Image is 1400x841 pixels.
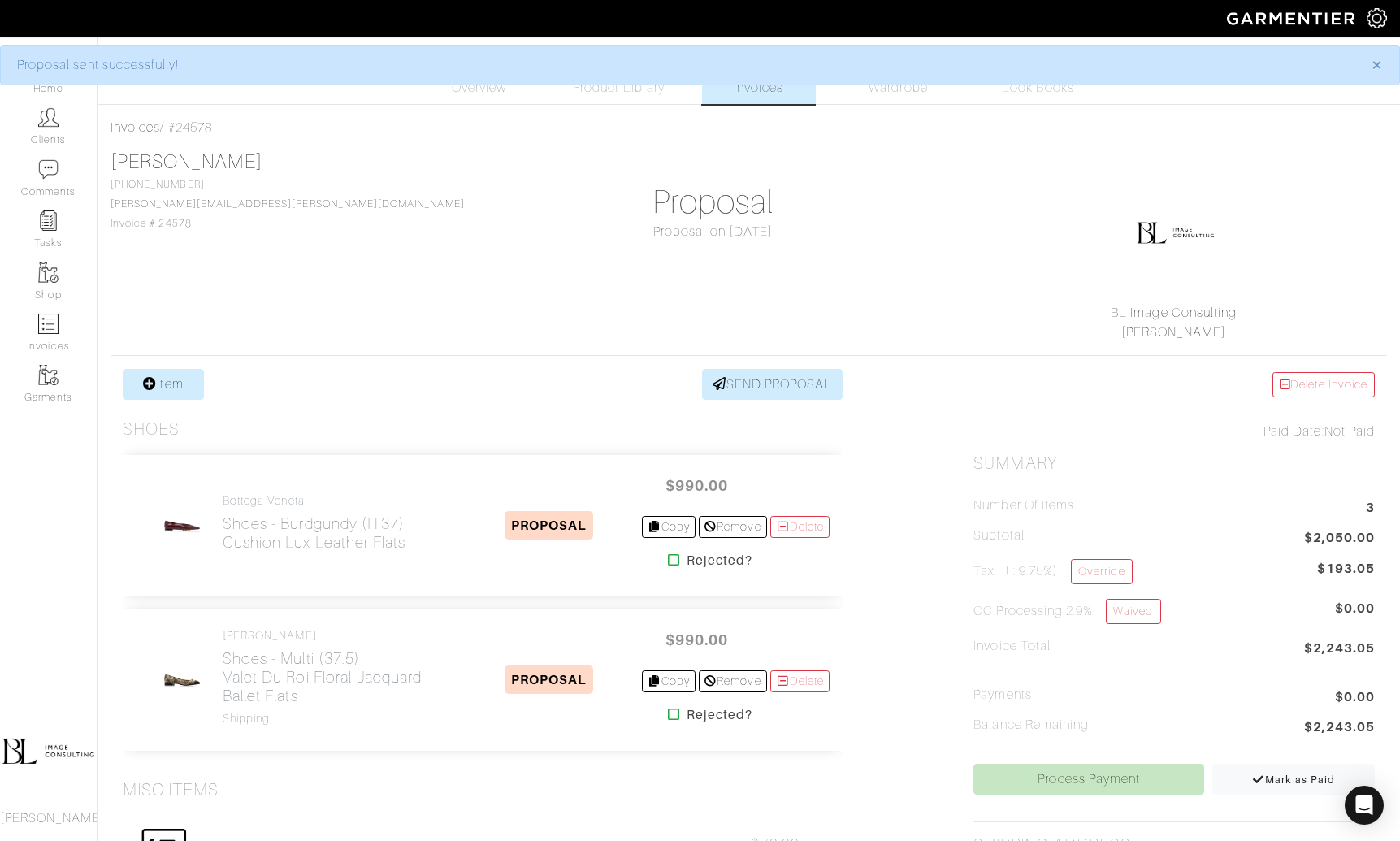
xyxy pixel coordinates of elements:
[1212,764,1375,795] a: Mark as Paid
[123,419,180,440] h3: Shoes
[1345,786,1384,825] div: Open Intercom Messenger
[1371,54,1383,76] span: ×
[648,622,746,657] span: $990.00
[973,639,1051,654] h5: Invoice Total
[38,159,59,180] img: comment-icon-a0a6a9ef722e966f86d9cbdc48e553b5cf19dbc54f86b18d962a5391bc8f6eb6.png
[1272,372,1375,397] a: Delete Invoice
[111,198,465,210] a: [PERSON_NAME][EMAIL_ADDRESS][PERSON_NAME][DOMAIN_NAME]
[648,468,746,503] span: $990.00
[111,179,465,229] span: [PHONE_NUMBER] Invoice # 24578
[160,646,203,714] img: vS3bPZSgSYTAD3ntXGdvsRo1
[505,511,593,540] span: PROPOSAL
[1367,8,1387,28] img: gear-icon-white-bd11855cb880d31180b6d7d6211b90ccbf57a29d726f0c71d8c61bd08dd39cc2.png
[38,262,59,283] img: garments-icon-b7da505a4dc4fd61783c78ac3ca0ef83fa9d6f193b1c9dc38574b1d14d53ca28.png
[1263,424,1324,439] span: Paid Date:
[123,780,219,800] h3: Misc Items
[699,516,766,538] a: Remove
[223,629,457,726] a: [PERSON_NAME] Shoes - Multi (37.5)Valet Du Roi Floral-Jacquard Ballet Flats shipping
[38,314,59,334] img: orders-icon-0abe47150d42831381b5fb84f609e132dff9fe21cb692f30cb5eec754e2cba89.png
[1335,599,1375,631] span: $0.00
[973,422,1375,441] div: Not Paid
[513,222,914,241] div: Proposal on [DATE]
[973,559,1132,584] h5: Tax ( : 9.75%)
[1111,306,1237,320] a: BL Image Consulting
[223,514,405,552] h2: Shoes - Burdgundy (IT37) Cushion Lux Leather Flats
[223,649,457,705] h2: Shoes - Multi (37.5) Valet Du Roi Floral-Jacquard Ballet Flats
[111,118,1387,137] div: / #24578
[687,551,752,570] strong: Rejected?
[973,498,1074,514] h5: Number of Items
[1304,528,1375,550] span: $2,050.00
[1135,189,1216,271] img: LSV4XLgLmbQazj4LVadue3Kt.png
[111,151,262,172] a: [PERSON_NAME]
[1106,599,1160,624] a: Waived
[1121,325,1227,340] a: [PERSON_NAME]
[223,712,457,726] h4: shipping
[223,494,405,508] h4: Bottega Veneta
[1317,559,1375,579] span: $193.05
[869,78,927,98] span: Wardrobe
[973,528,1024,544] h5: Subtotal
[160,492,203,560] img: 8TiYK98DW6oTJnHY5YNrV6UF
[123,369,204,400] a: Item
[223,629,457,643] h4: [PERSON_NAME]
[111,120,160,135] a: Invoices
[702,369,843,400] a: SEND PROPOSAL
[1335,687,1375,707] span: $0.00
[1071,559,1132,584] a: Override
[452,78,506,98] span: Overview
[702,45,816,104] a: Invoices
[973,453,1375,474] h2: Summary
[642,670,696,692] a: Copy
[1002,78,1074,98] span: Look Books
[973,687,1031,703] h5: Payments
[973,717,1089,733] h5: Balance Remaining
[223,494,405,552] a: Bottega Veneta Shoes - Burdgundy (IT37)Cushion Lux Leather Flats
[642,516,696,538] a: Copy
[38,107,59,128] img: clients-icon-6bae9207a08558b7cb47a8932f037763ab4055f8c8b6bfacd5dc20c3e0201464.png
[687,705,752,725] strong: Rejected?
[17,55,1347,75] div: Proposal sent successfully!
[734,78,783,98] span: Invoices
[973,599,1160,624] h5: CC Processing 2.9%
[1219,4,1367,33] img: garmentier-logo-header-white-b43fb05a5012e4ada735d5af1a66efaba907eab6374d6393d1fbf88cb4ef424d.png
[699,670,766,692] a: Remove
[505,665,593,694] span: PROPOSAL
[1252,774,1336,786] span: Mark as Paid
[38,365,59,385] img: garments-icon-b7da505a4dc4fd61783c78ac3ca0ef83fa9d6f193b1c9dc38574b1d14d53ca28.png
[513,183,914,222] h1: Proposal
[973,764,1204,795] a: Process Payment
[1304,717,1375,739] span: $2,243.05
[1366,498,1375,520] span: 3
[770,670,830,692] a: Delete
[770,516,830,538] a: Delete
[1304,639,1375,661] span: $2,243.05
[38,210,59,231] img: reminder-icon-8004d30b9f0a5d33ae49ab947aed9ed385cf756f9e5892f1edd6e32f2345188e.png
[573,78,665,98] span: Product Library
